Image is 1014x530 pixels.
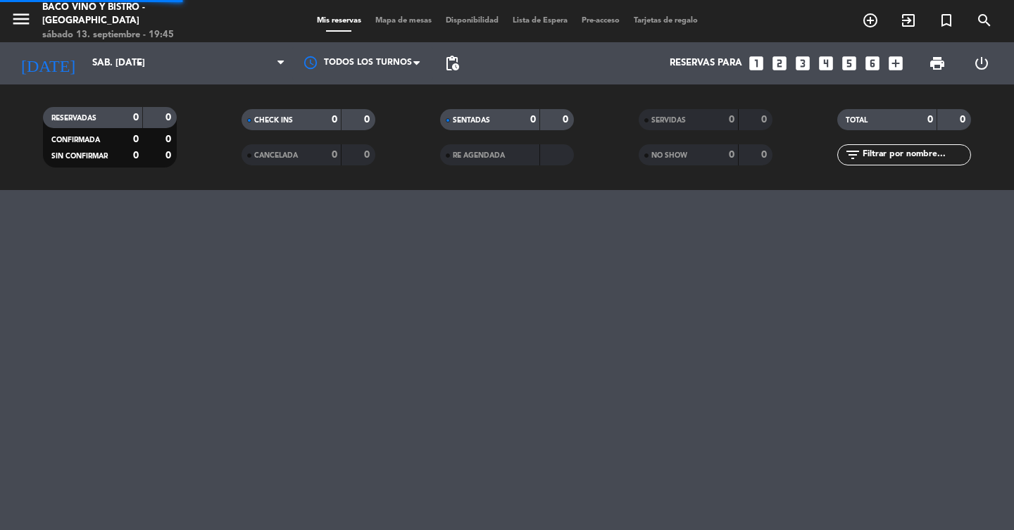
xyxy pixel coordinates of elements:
[900,12,917,29] i: exit_to_app
[165,113,174,122] strong: 0
[959,42,1003,84] div: LOG OUT
[506,17,575,25] span: Lista de Espera
[368,17,439,25] span: Mapa de mesas
[42,28,243,42] div: sábado 13. septiembre - 19:45
[770,54,789,72] i: looks_two
[670,58,742,69] span: Reservas para
[846,117,868,124] span: TOTAL
[51,115,96,122] span: RESERVADAS
[976,12,993,29] i: search
[51,153,108,160] span: SIN CONFIRMAR
[131,55,148,72] i: arrow_drop_down
[938,12,955,29] i: turned_in_not
[133,134,139,144] strong: 0
[310,17,368,25] span: Mis reservas
[364,150,373,160] strong: 0
[747,54,765,72] i: looks_one
[861,147,970,163] input: Filtrar por nombre...
[453,117,490,124] span: SENTADAS
[165,134,174,144] strong: 0
[11,8,32,30] i: menu
[960,115,968,125] strong: 0
[254,117,293,124] span: CHECK INS
[817,54,835,72] i: looks_4
[563,115,571,125] strong: 0
[11,8,32,34] button: menu
[794,54,812,72] i: looks_3
[133,113,139,122] strong: 0
[761,115,770,125] strong: 0
[927,115,933,125] strong: 0
[364,115,373,125] strong: 0
[651,117,686,124] span: SERVIDAS
[862,12,879,29] i: add_circle_outline
[651,152,687,159] span: NO SHOW
[439,17,506,25] span: Disponibilidad
[929,55,946,72] span: print
[844,146,861,163] i: filter_list
[729,115,734,125] strong: 0
[332,115,337,125] strong: 0
[761,150,770,160] strong: 0
[254,152,298,159] span: CANCELADA
[332,150,337,160] strong: 0
[453,152,505,159] span: RE AGENDADA
[863,54,882,72] i: looks_6
[840,54,858,72] i: looks_5
[42,1,243,28] div: Baco Vino y Bistró - [GEOGRAPHIC_DATA]
[51,137,100,144] span: CONFIRMADA
[165,151,174,160] strong: 0
[729,150,734,160] strong: 0
[973,55,990,72] i: power_settings_new
[627,17,705,25] span: Tarjetas de regalo
[133,151,139,160] strong: 0
[444,55,461,72] span: pending_actions
[530,115,536,125] strong: 0
[887,54,905,72] i: add_box
[11,48,85,79] i: [DATE]
[575,17,627,25] span: Pre-acceso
